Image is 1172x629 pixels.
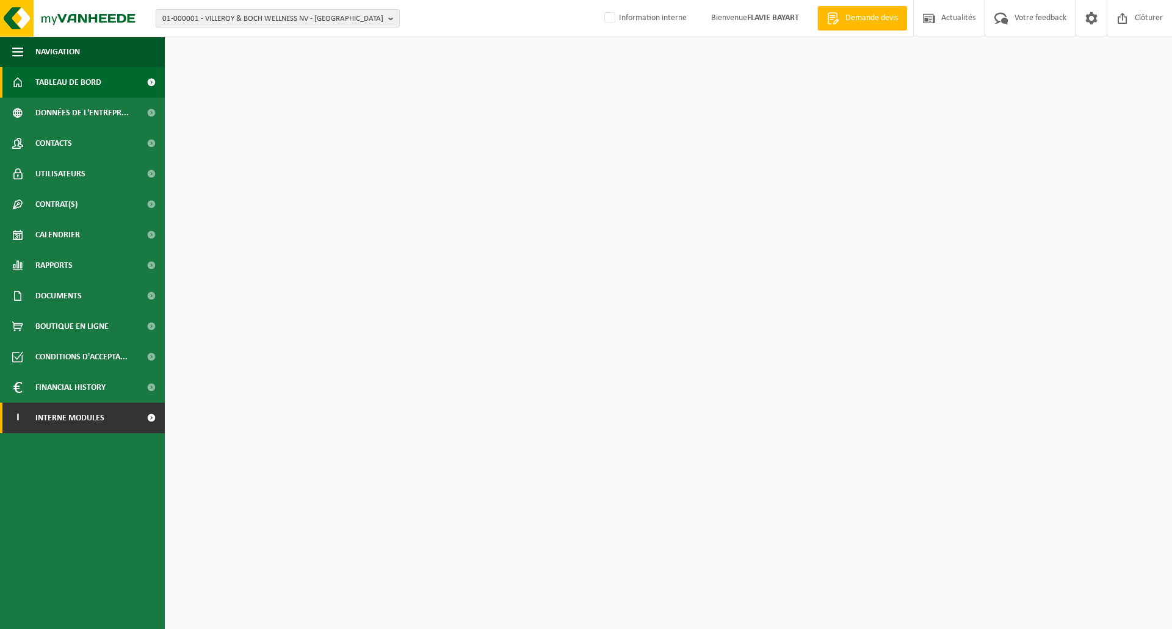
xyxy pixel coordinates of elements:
[842,12,901,24] span: Demande devis
[35,189,78,220] span: Contrat(s)
[35,342,128,372] span: Conditions d'accepta...
[12,403,23,433] span: I
[747,13,799,23] strong: FLAVIE BAYART
[602,9,687,27] label: Information interne
[35,67,101,98] span: Tableau de bord
[162,10,383,28] span: 01-000001 - VILLEROY & BOCH WELLNESS NV - [GEOGRAPHIC_DATA]
[35,372,106,403] span: Financial History
[35,281,82,311] span: Documents
[35,98,129,128] span: Données de l'entrepr...
[817,6,907,31] a: Demande devis
[35,403,104,433] span: Interne modules
[35,250,73,281] span: Rapports
[35,128,72,159] span: Contacts
[35,311,109,342] span: Boutique en ligne
[156,9,400,27] button: 01-000001 - VILLEROY & BOCH WELLNESS NV - [GEOGRAPHIC_DATA]
[35,220,80,250] span: Calendrier
[35,159,85,189] span: Utilisateurs
[35,37,80,67] span: Navigation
